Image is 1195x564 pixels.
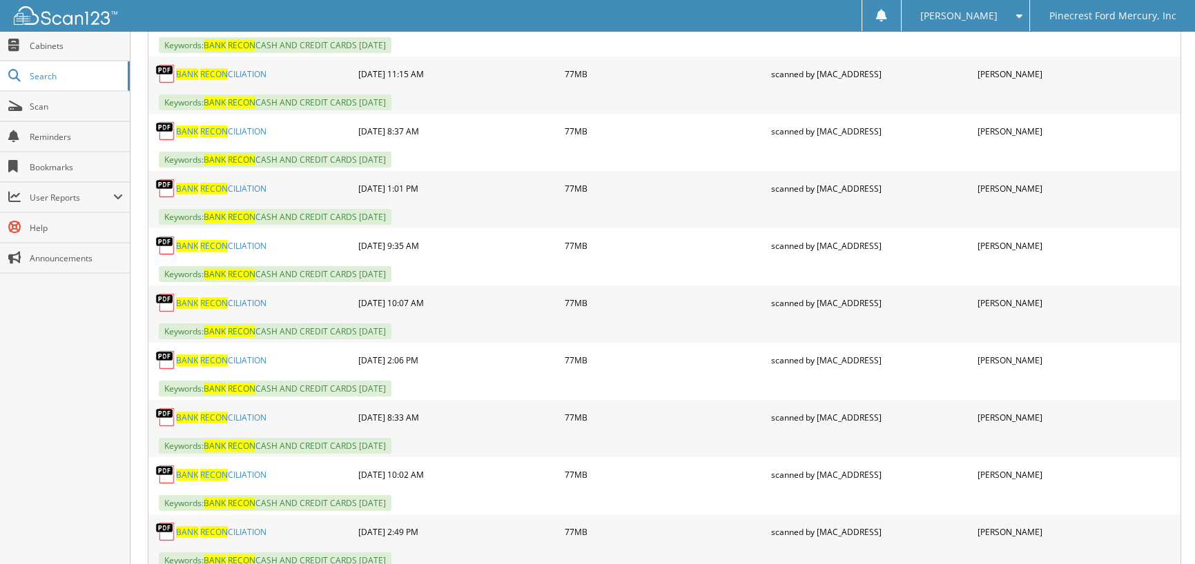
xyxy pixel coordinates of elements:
span: BANK [204,325,226,337]
span: BANK [204,97,226,108]
a: BANK RECONCILIATION [176,68,266,80]
span: BANK [176,183,198,194]
span: Scan [30,101,123,112]
span: RECON [228,211,255,223]
a: BANK RECONCILIATION [176,469,266,481]
img: PDF.png [155,464,176,485]
span: RECON [200,526,228,538]
span: RECON [200,354,228,366]
div: 77MB [561,403,768,431]
span: Announcements [30,252,123,264]
div: [DATE] 2:06 PM [355,346,561,374]
span: BANK [176,412,198,423]
span: BANK [204,39,226,51]
div: [DATE] 2:49 PM [355,518,561,545]
img: PDF.png [155,235,176,256]
span: BANK [176,469,198,481]
span: BANK [204,268,226,280]
div: scanned by [MAC_ADDRESS] [768,289,974,316]
img: PDF.png [155,350,176,370]
div: scanned by [MAC_ADDRESS] [768,232,974,259]
span: RECON [228,383,255,394]
span: BANK [176,125,198,137]
div: [PERSON_NAME] [974,346,1181,374]
img: PDF.png [155,292,176,313]
span: BANK [204,211,226,223]
div: [DATE] 10:02 AM [355,461,561,488]
a: BANK RECONCILIATION [176,125,266,137]
div: 77MB [561,289,768,316]
div: scanned by [MAC_ADDRESS] [768,461,974,488]
span: [PERSON_NAME] [920,12,998,20]
div: [PERSON_NAME] [974,174,1181,202]
span: Reminders [30,131,123,143]
span: Cabinets [30,40,123,52]
span: User Reports [30,192,113,203]
div: [PERSON_NAME] [974,289,1181,316]
span: RECON [200,183,228,194]
a: BANK RECONCILIATION [176,526,266,538]
img: PDF.png [155,407,176,427]
div: [PERSON_NAME] [974,60,1181,88]
span: BANK [176,297,198,309]
span: RECON [228,268,255,280]
div: 77MB [561,117,768,145]
div: scanned by [MAC_ADDRESS] [768,117,974,145]
div: [DATE] 10:07 AM [355,289,561,316]
span: Help [30,222,123,234]
span: RECON [228,97,255,108]
span: RECON [228,39,255,51]
div: scanned by [MAC_ADDRESS] [768,518,974,545]
span: Keywords: CASH AND CREDIT CARDS [DATE] [159,37,391,53]
span: RECON [200,297,228,309]
div: scanned by [MAC_ADDRESS] [768,346,974,374]
div: 77MB [561,461,768,488]
a: BANK RECONCILIATION [176,183,266,194]
div: [PERSON_NAME] [974,403,1181,431]
div: 77MB [561,346,768,374]
div: [DATE] 1:01 PM [355,174,561,202]
a: BANK RECONCILIATION [176,412,266,423]
div: 77MB [561,174,768,202]
div: 77MB [561,60,768,88]
div: [DATE] 8:37 AM [355,117,561,145]
span: Keywords: CASH AND CREDIT CARDS [DATE] [159,94,391,110]
div: [DATE] 9:35 AM [355,232,561,259]
span: Keywords: CASH AND CREDIT CARDS [DATE] [159,152,391,168]
a: BANK RECONCILIATION [176,354,266,366]
img: PDF.png [155,63,176,84]
span: RECON [228,497,255,509]
span: Search [30,70,121,82]
div: [PERSON_NAME] [974,117,1181,145]
span: RECON [228,154,255,165]
div: 77MB [561,518,768,545]
span: Keywords: CASH AND CREDIT CARDS [DATE] [159,438,391,454]
div: scanned by [MAC_ADDRESS] [768,403,974,431]
div: scanned by [MAC_ADDRESS] [768,174,974,202]
span: RECON [200,125,228,137]
span: RECON [200,240,228,252]
a: BANK RECONCILIATION [176,297,266,309]
img: PDF.png [155,178,176,199]
div: 77MB [561,232,768,259]
span: RECON [228,325,255,337]
span: RECON [200,469,228,481]
span: Keywords: CASH AND CREDIT CARDS [DATE] [159,381,391,396]
span: BANK [176,68,198,80]
div: [PERSON_NAME] [974,518,1181,545]
iframe: Chat Widget [1126,498,1195,564]
span: Bookmarks [30,161,123,173]
div: [DATE] 11:15 AM [355,60,561,88]
span: Keywords: CASH AND CREDIT CARDS [DATE] [159,209,391,225]
span: BANK [204,497,226,509]
span: Keywords: CASH AND CREDIT CARDS [DATE] [159,266,391,282]
span: Keywords: CASH AND CREDIT CARDS [DATE] [159,495,391,511]
span: BANK [176,354,198,366]
span: RECON [200,412,228,423]
span: BANK [204,440,226,452]
span: BANK [176,526,198,538]
img: PDF.png [155,521,176,542]
span: BANK [204,154,226,165]
div: [PERSON_NAME] [974,461,1181,488]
